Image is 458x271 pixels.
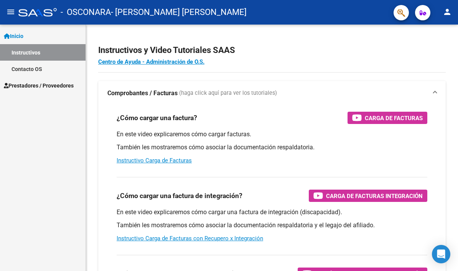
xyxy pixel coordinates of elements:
[432,245,450,263] div: Open Intercom Messenger
[309,190,427,202] button: Carga de Facturas Integración
[117,112,197,123] h3: ¿Cómo cargar una factura?
[326,191,423,201] span: Carga de Facturas Integración
[107,89,178,97] strong: Comprobantes / Facturas
[98,43,446,58] h2: Instructivos y Video Tutoriales SAAS
[117,221,427,230] p: También les mostraremos cómo asociar la documentación respaldatoria y el legajo del afiliado.
[117,143,427,152] p: También les mostraremos cómo asociar la documentación respaldatoria.
[117,190,242,201] h3: ¿Cómo cargar una factura de integración?
[365,113,423,123] span: Carga de Facturas
[98,58,204,65] a: Centro de Ayuda - Administración de O.S.
[4,81,74,90] span: Prestadores / Proveedores
[179,89,277,97] span: (haga click aquí para ver los tutoriales)
[111,4,247,21] span: - [PERSON_NAME] [PERSON_NAME]
[117,157,192,164] a: Instructivo Carga de Facturas
[443,7,452,17] mat-icon: person
[348,112,427,124] button: Carga de Facturas
[6,7,15,17] mat-icon: menu
[117,235,263,242] a: Instructivo Carga de Facturas con Recupero x Integración
[4,32,23,40] span: Inicio
[61,4,111,21] span: - OSCONARA
[117,208,427,216] p: En este video explicaremos cómo cargar una factura de integración (discapacidad).
[117,130,427,139] p: En este video explicaremos cómo cargar facturas.
[98,81,446,106] mat-expansion-panel-header: Comprobantes / Facturas (haga click aquí para ver los tutoriales)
